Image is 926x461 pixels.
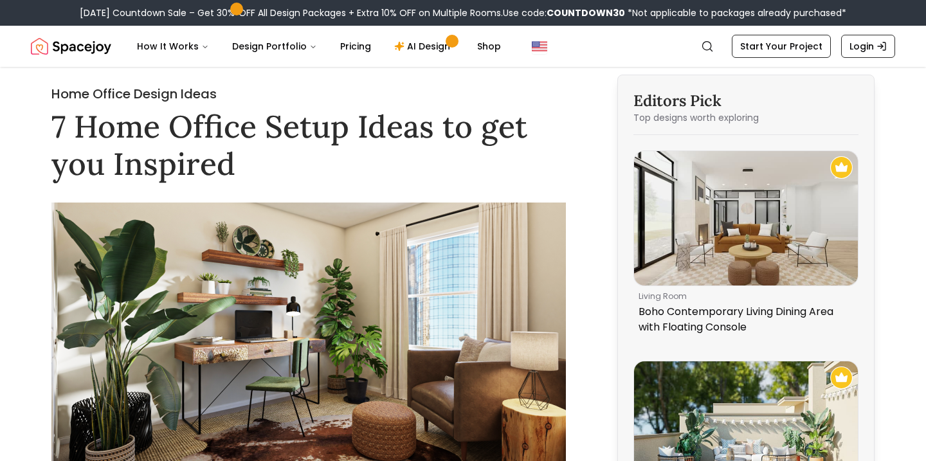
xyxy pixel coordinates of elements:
img: Spacejoy Logo [31,33,111,59]
a: Spacejoy [31,33,111,59]
img: Recommended Spacejoy Design - Eclectic Outdoor Space With A Yoga Spot [830,366,853,389]
h3: Editors Pick [633,91,858,111]
img: Boho Contemporary Living Dining Area with Floating Console [634,151,858,285]
span: Use code: [503,6,625,19]
h1: 7 Home Office Setup Ideas to get you Inspired [51,108,584,182]
img: United States [532,39,547,54]
button: Design Portfolio [222,33,327,59]
a: Login [841,35,895,58]
p: Boho Contemporary Living Dining Area with Floating Console [639,304,848,335]
p: living room [639,291,848,302]
a: Pricing [330,33,381,59]
p: Top designs worth exploring [633,111,858,124]
nav: Global [31,26,895,67]
a: Start Your Project [732,35,831,58]
img: Recommended Spacejoy Design - Boho Contemporary Living Dining Area with Floating Console [830,156,853,179]
b: COUNTDOWN30 [547,6,625,19]
div: [DATE] Countdown Sale – Get 30% OFF All Design Packages + Extra 10% OFF on Multiple Rooms. [80,6,846,19]
button: How It Works [127,33,219,59]
h2: Home Office Design Ideas [51,85,584,103]
a: Boho Contemporary Living Dining Area with Floating ConsoleRecommended Spacejoy Design - Boho Cont... [633,150,858,340]
nav: Main [127,33,511,59]
span: *Not applicable to packages already purchased* [625,6,846,19]
a: AI Design [384,33,464,59]
a: Shop [467,33,511,59]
